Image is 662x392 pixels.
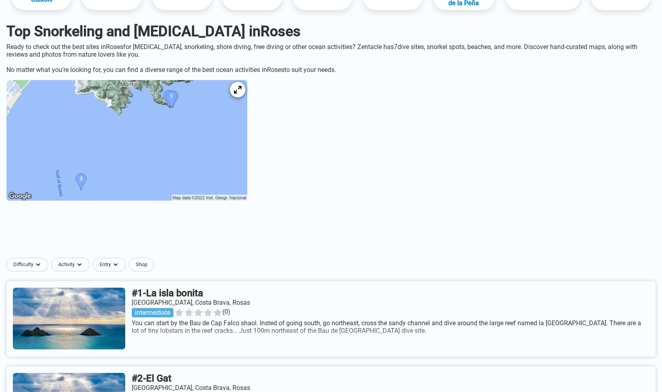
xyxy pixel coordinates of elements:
[6,23,656,40] h1: Top Snorkeling and [MEDICAL_DATA] in Roses
[51,258,93,271] button: Activitydropdown caret
[6,80,247,201] img: Roses dive site map
[6,258,51,271] button: Difficultydropdown caret
[35,261,41,268] img: dropdown caret
[76,261,83,268] img: dropdown caret
[93,258,129,271] button: Entrydropdown caret
[136,215,526,251] iframe: Advertisement
[112,261,119,268] img: dropdown caret
[129,258,154,271] a: Shop
[13,261,33,268] span: Difficulty
[100,261,111,268] span: Entry
[58,261,75,268] span: Activity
